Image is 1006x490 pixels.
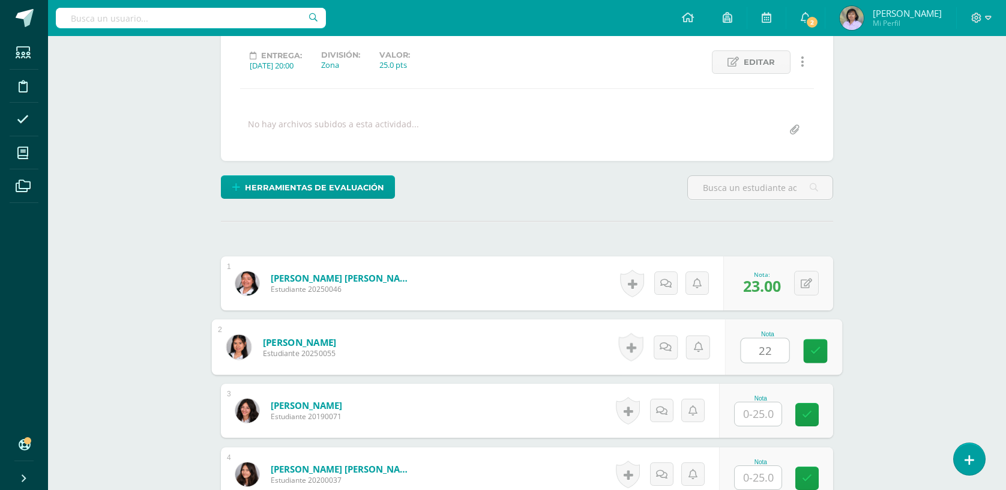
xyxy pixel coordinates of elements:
[221,175,395,199] a: Herramientas de evaluación
[261,51,302,60] span: Entrega:
[741,339,789,363] input: 0-25.0
[271,284,415,294] span: Estudiante 20250046
[735,402,782,426] input: 0-25.0
[263,348,337,359] span: Estudiante 20250055
[235,462,259,486] img: edec7fc1ce6c28ca45bf486dc528a374.png
[271,463,415,475] a: [PERSON_NAME] [PERSON_NAME]
[379,59,410,70] div: 25.0 pts
[263,336,337,348] a: [PERSON_NAME]
[235,271,259,295] img: 378f69ac3a4a2b77aaae06c3b2deb0a0.png
[840,6,864,30] img: b6a5d1fa7892cd7d290ae33127057d5e.png
[688,176,833,199] input: Busca un estudiante aquí...
[250,60,302,71] div: [DATE] 20:00
[806,16,819,29] span: 2
[321,50,360,59] label: División:
[735,466,782,489] input: 0-25.0
[743,276,781,296] span: 23.00
[744,51,775,73] span: Editar
[379,50,410,59] label: Valor:
[873,18,942,28] span: Mi Perfil
[56,8,326,28] input: Busca un usuario...
[734,459,787,465] div: Nota
[271,399,342,411] a: [PERSON_NAME]
[321,59,360,70] div: Zona
[226,334,251,359] img: 0d4dd6d31415acdc2b6d116107312a30.png
[743,270,781,279] div: Nota:
[235,399,259,423] img: cc4eff4b0887c00d0bae913dd694803c.png
[245,177,384,199] span: Herramientas de evaluación
[271,411,342,422] span: Estudiante 20190071
[271,475,415,485] span: Estudiante 20200037
[734,395,787,402] div: Nota
[741,331,795,337] div: Nota
[873,7,942,19] span: [PERSON_NAME]
[271,272,415,284] a: [PERSON_NAME] [PERSON_NAME]
[248,118,419,142] div: No hay archivos subidos a esta actividad...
